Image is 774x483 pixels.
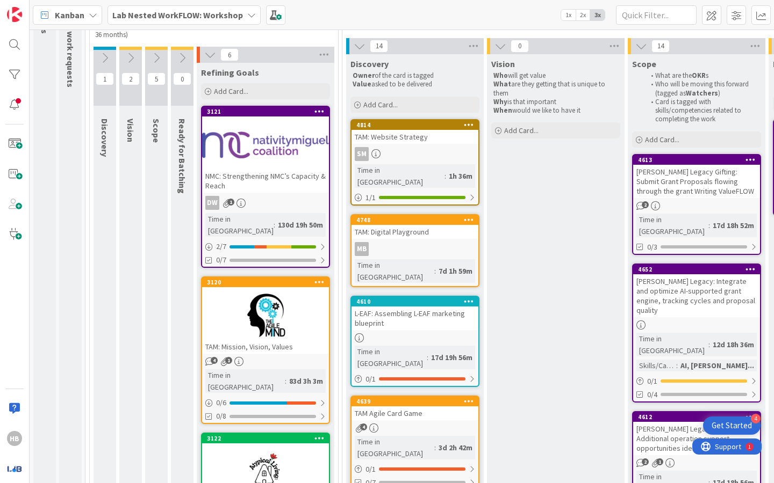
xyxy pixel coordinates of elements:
[202,434,329,443] div: 3122
[350,119,479,206] a: 4814TAM: Website StrategySMTime in [GEOGRAPHIC_DATA]:1h 36m1/1
[365,192,376,203] span: 1 / 1
[225,357,232,364] span: 1
[647,376,657,387] span: 0 / 1
[645,135,679,144] span: Add Card...
[633,265,760,274] div: 4652
[174,21,191,31] strong: Meso
[352,397,478,420] div: 4639TAM Agile Card Game
[633,422,760,455] div: [PERSON_NAME] Legacy Gifting: Additional operation support opportunities identified
[214,86,248,96] span: Add Card...
[55,9,84,21] span: Kanban
[352,397,478,406] div: 4639
[633,412,760,422] div: 4612
[352,406,478,420] div: TAM Agile Card Game
[365,464,376,475] span: 0 / 1
[353,80,477,89] p: asked to be delivered
[708,219,710,231] span: :
[636,333,708,356] div: Time in [GEOGRAPHIC_DATA]
[352,120,478,130] div: 4814
[647,241,657,253] span: 0/3
[350,296,479,387] a: 4610L-EAF: Assembling L-EAF marketing blueprintTime in [GEOGRAPHIC_DATA]:17d 19h 56m0/1
[274,219,275,231] span: :
[642,201,649,208] span: 2
[352,242,478,256] div: MB
[703,416,761,435] div: Open Get Started checklist, remaining modules: 4
[350,58,389,69] span: Discovery
[363,100,398,109] span: Add Card...
[633,274,760,317] div: [PERSON_NAME] Legacy: Integrate and optimize AI-supported grant engine, tracking cycles and propo...
[352,297,478,306] div: 4610
[446,170,475,182] div: 1h 36m
[352,215,478,239] div: 4748TAM: Digital Playground
[207,108,329,115] div: 3121
[676,360,678,371] span: :
[751,414,761,423] div: 4
[686,89,718,98] strong: Watchers
[173,72,191,85] span: 0
[275,219,326,231] div: 130d 19h 50m
[216,411,226,422] span: 0/8
[7,7,22,22] img: Visit kanbanzone.com
[651,40,670,53] span: 14
[491,58,515,69] span: Vision
[350,214,479,287] a: 4748TAM: Digital PlaygroundMBTime in [GEOGRAPHIC_DATA]:7d 1h 59m
[201,106,330,268] a: 3121NMC: Strengthening NMC’s Capacity & ReachDWTime in [GEOGRAPHIC_DATA]:130d 19h 50m2/70/7
[352,130,478,144] div: TAM: Website Strategy
[445,170,446,182] span: :
[636,360,676,371] div: Skills/Capabilities
[493,106,512,115] strong: When
[125,119,136,142] span: Vision
[202,277,329,287] div: 3120
[353,71,375,80] strong: Owner
[352,372,478,386] div: 0/1
[370,40,388,53] span: 14
[7,431,22,446] div: HB
[505,21,526,31] strong: Macro
[428,352,475,363] div: 17d 19h 56m
[353,71,477,80] p: of the card is tagged
[352,215,478,225] div: 4748
[211,357,218,364] span: 4
[352,147,478,161] div: SM
[493,80,618,98] p: are they getting that is unique to them
[511,40,529,53] span: 0
[355,346,427,369] div: Time in [GEOGRAPHIC_DATA]
[177,119,188,194] span: Ready for Batching
[434,265,436,277] span: :
[712,420,752,431] div: Get Started
[202,277,329,354] div: 3120TAM: Mission, Vision, Values
[201,67,259,78] span: Refining Goals
[710,339,757,350] div: 12d 18h 36m
[207,435,329,442] div: 3122
[504,126,539,135] span: Add Card...
[616,5,697,25] input: Quick Filter...
[205,196,219,210] div: DW
[638,266,760,273] div: 4652
[216,397,226,408] span: 0 / 6
[355,436,434,459] div: Time in [GEOGRAPHIC_DATA]
[642,458,649,465] span: 2
[7,461,22,476] img: avatar
[202,396,329,409] div: 0/6
[645,80,759,98] li: Who will be moving this forward (tagged as )
[151,119,162,143] span: Scope
[493,97,507,106] strong: Why
[352,463,478,476] div: 0/1
[493,98,618,106] p: is that important
[633,165,760,198] div: [PERSON_NAME] Legacy Gifting: Submit Grant Proposals flowing through the grant Writing ValueFLOW
[355,242,369,256] div: MB
[632,264,761,402] a: 4652[PERSON_NAME] Legacy: Integrate and optimize AI-supported grant engine, tracking cycles and p...
[121,72,140,85] span: 2
[576,10,590,20] span: 2x
[638,413,760,421] div: 4612
[353,79,371,89] strong: Value
[205,369,285,393] div: Time in [GEOGRAPHIC_DATA]
[633,155,760,198] div: 4613[PERSON_NAME] Legacy Gifting: Submit Grant Proposals flowing through the grant Writing ValueFLOW
[647,389,657,400] span: 0/4
[636,214,708,237] div: Time in [GEOGRAPHIC_DATA]
[645,98,759,124] li: Card is tagged with skills/competencies related to completing the work
[365,374,376,385] span: 0 / 1
[355,259,434,283] div: Time in [GEOGRAPHIC_DATA]
[202,340,329,354] div: TAM: Mission, Vision, Values
[427,352,428,363] span: :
